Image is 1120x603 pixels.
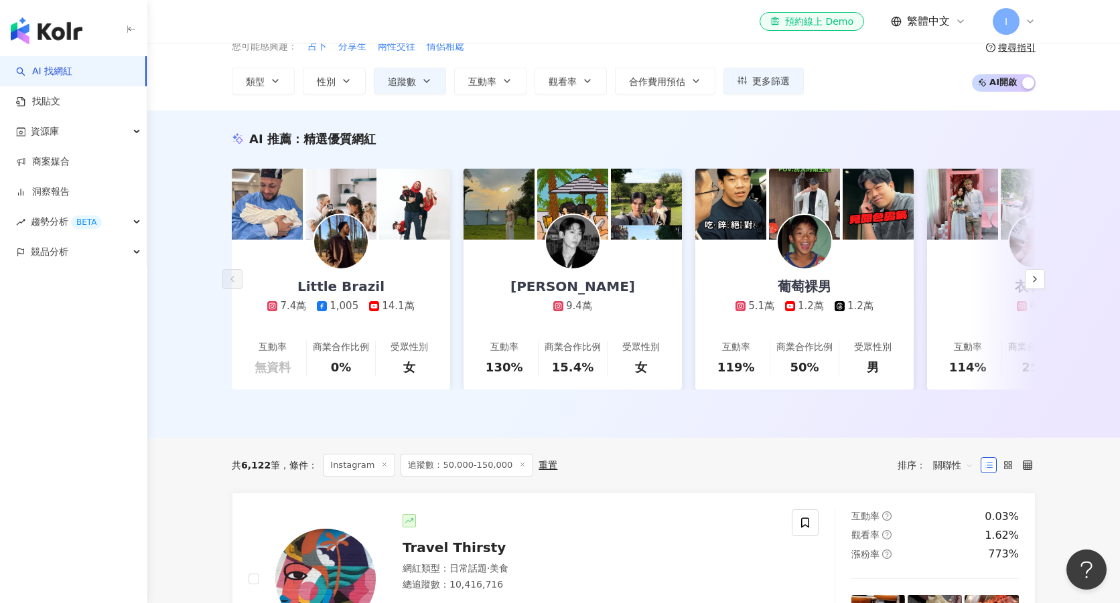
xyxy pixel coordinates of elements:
[391,341,428,354] div: 受眾性別
[232,460,280,470] div: 共 筆
[988,547,1019,562] div: 773%
[622,341,660,354] div: 受眾性別
[16,65,72,78] a: searchAI 找網紅
[490,341,518,354] div: 互動率
[985,509,1019,524] div: 0.03%
[769,169,840,240] img: post-image
[403,539,506,555] span: Travel Thirsty
[468,76,496,87] span: 互動率
[843,169,914,240] img: post-image
[303,68,366,94] button: 性別
[11,17,82,44] img: logo
[403,578,776,592] div: 總追蹤數 ： 10,416,716
[1005,14,1007,29] span: I
[232,68,295,94] button: 類型
[246,76,265,87] span: 類型
[764,277,845,296] div: 葡萄裸男
[338,40,366,54] span: 分享生
[308,40,327,54] span: 占卜
[882,511,892,521] span: question-circle
[798,299,824,313] div: 1.2萬
[985,528,1019,543] div: 1.62%
[986,43,995,52] span: question-circle
[954,341,982,354] div: 互動率
[611,169,682,240] img: post-image
[305,169,376,240] img: post-image
[16,218,25,227] span: rise
[449,563,487,574] span: 日常話題
[241,460,271,470] span: 6,122
[497,277,648,296] div: [PERSON_NAME]
[232,40,297,54] span: 您可能感興趣：
[486,359,523,375] div: 130%
[549,76,577,87] span: 觀看率
[717,359,755,375] div: 119%
[313,341,369,354] div: 商業合作比例
[546,215,600,268] img: KOL Avatar
[629,76,685,87] span: 合作費用預估
[847,299,873,313] div: 1.2萬
[867,359,879,375] div: 男
[851,549,880,559] span: 漲粉率
[1066,549,1107,590] iframe: Help Scout Beacon - Open
[695,240,914,390] a: 葡萄裸男5.1萬1.2萬1.2萬互動率119%商業合作比例50%受眾性別男
[487,563,490,574] span: ·
[16,185,70,199] a: 洞察報告
[232,240,450,390] a: Little Brazil7.4萬1,00514.1萬互動率無資料商業合作比例0%受眾性別女
[378,40,415,54] span: 兩性交往
[1022,359,1050,375] div: 25%
[752,76,790,86] span: 更多篩選
[280,460,318,470] span: 條件 ：
[1030,299,1056,313] div: 6.2萬
[907,14,950,29] span: 繁體中文
[16,95,60,108] a: 找貼文
[401,454,533,477] span: 追蹤數：50,000-150,000
[535,68,607,94] button: 觀看率
[898,454,981,476] div: 排序：
[854,341,892,354] div: 受眾性別
[927,169,998,240] img: post-image
[1008,341,1064,354] div: 商業合作比例
[232,169,303,240] img: post-image
[379,169,450,240] img: post-image
[1001,169,1072,240] img: post-image
[31,237,68,267] span: 競品分析
[249,131,376,147] div: AI 推薦 ：
[388,76,416,87] span: 追蹤數
[464,169,535,240] img: post-image
[259,341,287,354] div: 互動率
[723,68,804,94] button: 更多篩選
[537,169,608,240] img: post-image
[545,341,601,354] div: 商業合作比例
[748,299,774,313] div: 5.1萬
[790,359,819,375] div: 50%
[695,169,766,240] img: post-image
[882,549,892,559] span: question-circle
[566,299,592,313] div: 9.4萬
[374,68,446,94] button: 追蹤數
[403,359,415,375] div: 女
[933,454,973,476] span: 關聯性
[722,341,750,354] div: 互動率
[16,155,70,169] a: 商案媒合
[31,207,102,237] span: 趨勢分析
[776,341,833,354] div: 商業合作比例
[382,299,414,313] div: 14.1萬
[851,511,880,521] span: 互動率
[307,39,328,54] button: 占卜
[454,68,527,94] button: 互動率
[615,68,715,94] button: 合作費用預估
[635,359,647,375] div: 女
[31,116,59,147] span: 資源庫
[314,215,368,268] img: KOL Avatar
[323,454,395,477] span: Instagram
[760,12,864,31] a: 預約線上 Demo
[377,39,416,54] button: 兩性交往
[851,529,880,540] span: 觀看率
[331,359,352,375] div: 0%
[71,216,102,229] div: BETA
[1009,215,1063,268] img: KOL Avatar
[539,460,557,470] div: 重置
[464,240,682,390] a: [PERSON_NAME]9.4萬互動率130%商業合作比例15.4%受眾性別女
[998,42,1036,53] div: 搜尋指引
